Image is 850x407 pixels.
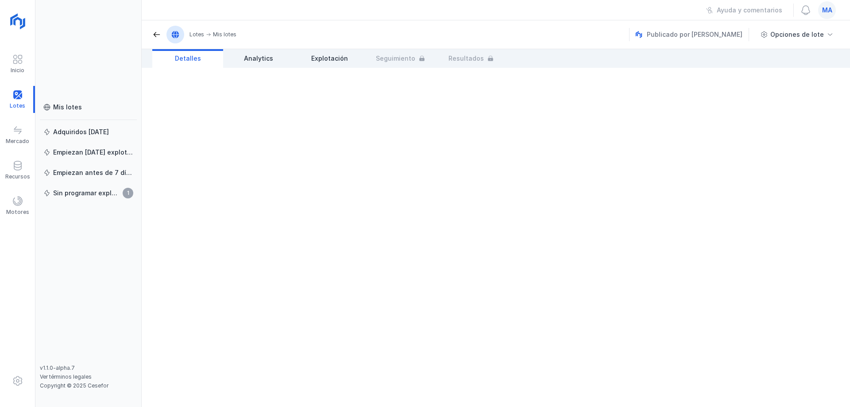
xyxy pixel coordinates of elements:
[311,54,348,63] span: Explotación
[5,173,30,180] div: Recursos
[635,28,750,41] div: Publicado por [PERSON_NAME]
[40,165,137,181] a: Empiezan antes de 7 días
[770,30,824,39] div: Opciones de lote
[365,49,436,68] a: Seguimiento
[189,31,204,38] div: Lotes
[700,3,788,18] button: Ayuda y comentarios
[40,99,137,115] a: Mis lotes
[40,382,137,389] div: Copyright © 2025 Cesefor
[822,6,832,15] span: ma
[7,10,29,32] img: logoRight.svg
[40,124,137,140] a: Adquiridos [DATE]
[53,128,109,136] div: Adquiridos [DATE]
[53,168,133,177] div: Empiezan antes de 7 días
[53,103,82,112] div: Mis lotes
[11,67,24,74] div: Inicio
[223,49,294,68] a: Analytics
[40,373,92,380] a: Ver términos legales
[152,49,223,68] a: Detalles
[294,49,365,68] a: Explotación
[175,54,201,63] span: Detalles
[213,31,236,38] div: Mis lotes
[40,144,137,160] a: Empiezan [DATE] explotación
[6,209,29,216] div: Motores
[244,54,273,63] span: Analytics
[376,54,415,63] span: Seguimiento
[123,188,133,198] span: 1
[717,6,782,15] div: Ayuda y comentarios
[40,364,137,372] div: v1.1.0-alpha.7
[53,148,133,157] div: Empiezan [DATE] explotación
[448,54,484,63] span: Resultados
[40,185,137,201] a: Sin programar explotación1
[436,49,506,68] a: Resultados
[53,189,120,198] div: Sin programar explotación
[6,138,29,145] div: Mercado
[635,31,642,38] img: nemus.svg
